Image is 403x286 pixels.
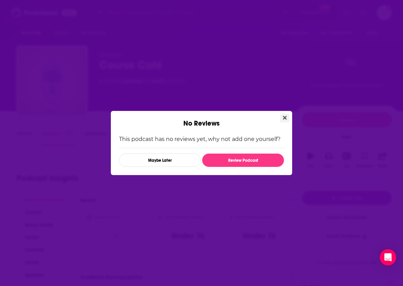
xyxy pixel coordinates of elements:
[380,249,396,266] div: Open Intercom Messenger
[202,154,284,167] button: Review Podcast
[119,154,201,167] button: Maybe Later
[280,114,289,122] button: Close
[111,111,292,128] div: No Reviews
[119,136,284,142] p: This podcast has no reviews yet, why not add one yourself?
